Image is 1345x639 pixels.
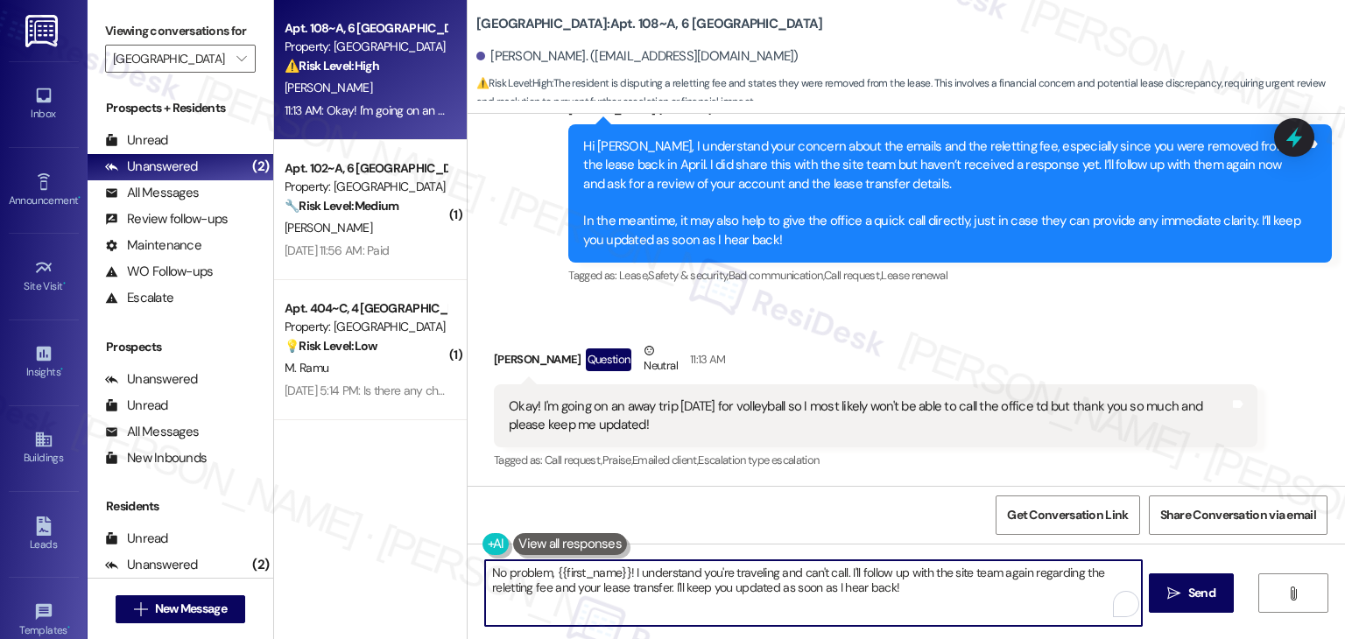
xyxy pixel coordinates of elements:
button: Share Conversation via email [1149,495,1327,535]
span: • [60,363,63,376]
div: Unanswered [105,370,198,389]
b: [GEOGRAPHIC_DATA]: Apt. 108~A, 6 [GEOGRAPHIC_DATA] [476,15,822,33]
div: Property: [GEOGRAPHIC_DATA] [285,178,447,196]
div: Unread [105,530,168,548]
div: [DATE] 5:14 PM: Is there any chance that I can request a white light bulb to be installed in my r... [285,383,873,398]
span: Send [1188,584,1215,602]
a: Site Visit • [9,253,79,300]
div: Apt. 108~A, 6 [GEOGRAPHIC_DATA] [285,19,447,38]
div: Property: [GEOGRAPHIC_DATA] [285,38,447,56]
span: Escalation type escalation [698,453,819,467]
div: (2) [248,153,273,180]
a: Buildings [9,425,79,472]
span: • [78,192,81,204]
div: Maintenance [105,236,201,255]
span: • [67,621,70,634]
div: Prospects + Residents [88,99,273,117]
div: Tagged as: [494,447,1257,473]
div: [PERSON_NAME] [494,341,1257,384]
div: Review follow-ups [105,210,228,228]
div: Escalate [105,289,173,307]
div: Unread [105,397,168,415]
div: Neutral [640,341,680,378]
div: Residents [88,497,273,516]
img: ResiDesk Logo [25,15,61,47]
div: Apt. 404~C, 4 [GEOGRAPHIC_DATA] [285,299,447,318]
div: Question [586,348,632,370]
button: Get Conversation Link [996,495,1139,535]
span: Emailed client , [632,453,698,467]
div: Okay! I'm going on an away trip [DATE] for volleyball so I most likely won't be able to call the ... [509,397,1229,435]
a: Insights • [9,339,79,386]
div: Hi [PERSON_NAME], I understand your concern about the emails and the reletting fee, especially si... [583,137,1304,250]
span: M. Ramu [285,360,328,376]
button: New Message [116,595,245,623]
span: New Message [155,600,227,618]
div: (2) [248,551,273,579]
i:  [1167,586,1180,600]
div: 11:13 AM [686,350,726,369]
i:  [236,52,246,66]
div: Unanswered [105,158,198,176]
span: : The resident is disputing a reletting fee and states they were removed from the lease. This inv... [476,74,1345,112]
span: Bad communication , [729,268,824,283]
div: Property: [GEOGRAPHIC_DATA] [285,318,447,336]
span: [PERSON_NAME] [285,80,372,95]
span: Get Conversation Link [1007,506,1128,524]
strong: 💡 Risk Level: Low [285,338,377,354]
div: All Messages [105,184,199,202]
i:  [1286,586,1299,600]
label: Viewing conversations for [105,18,256,45]
div: Tagged as: [568,263,1332,288]
span: • [63,277,66,290]
i:  [134,602,147,616]
div: 11:13 AM: Okay! I'm going on an away trip [DATE] for volleyball so I most likely won't be able to... [285,102,1106,118]
div: Apt. 102~A, 6 [GEOGRAPHIC_DATA] [285,159,447,178]
span: Safety & security , [648,268,728,283]
input: All communities [113,45,228,73]
div: WO Follow-ups [105,263,213,281]
div: Unanswered [105,556,198,574]
span: Share Conversation via email [1160,506,1316,524]
a: Inbox [9,81,79,128]
div: [DATE] 11:56 AM: Paid [285,242,389,258]
div: Prospects [88,338,273,356]
div: New Inbounds [105,449,207,467]
div: All Messages [105,423,199,441]
strong: 🔧 Risk Level: Medium [285,198,398,214]
span: Call request , [545,453,602,467]
button: Send [1149,573,1234,613]
span: Call request , [824,268,882,283]
span: [PERSON_NAME] [285,220,372,235]
span: Lease renewal [881,268,947,283]
div: Unread [105,131,168,150]
strong: ⚠️ Risk Level: High [476,76,552,90]
div: [PERSON_NAME]. ([EMAIL_ADDRESS][DOMAIN_NAME]) [476,47,799,66]
strong: ⚠️ Risk Level: High [285,58,379,74]
span: Lease , [619,268,648,283]
a: Leads [9,511,79,558]
span: Praise , [602,453,632,467]
textarea: To enrich screen reader interactions, please activate Accessibility in Grammarly extension settings [485,560,1141,626]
